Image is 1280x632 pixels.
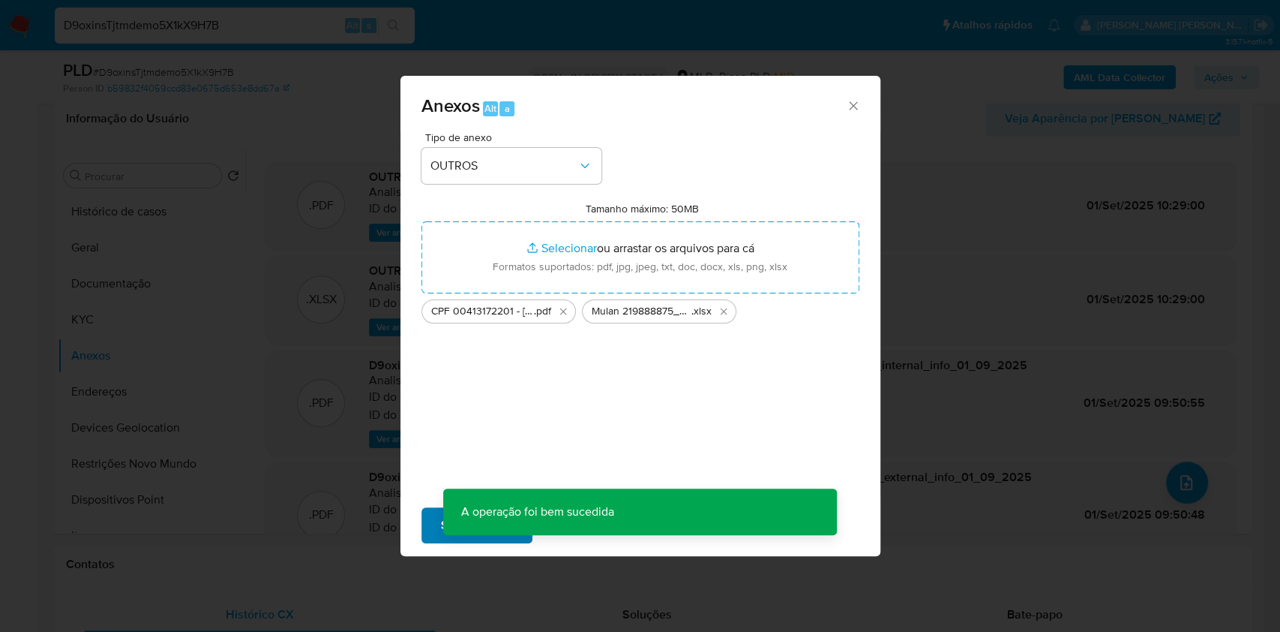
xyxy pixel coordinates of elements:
[592,304,691,319] span: Mulan 219888875_2025_09_01_07_00_30
[846,98,859,112] button: Fechar
[715,302,733,321] button: Excluir Mulan 219888875_2025_09_01_07_00_30.xlsx
[558,509,607,542] span: Cancelar
[421,148,601,184] button: OUTROS
[505,101,510,116] span: a
[586,202,699,215] label: Tamanho máximo: 50MB
[484,101,496,116] span: Alt
[425,132,605,143] span: Tipo de anexo
[554,302,572,321] button: Excluir CPF 00413172201 - RENATO PEREIRA RODRIGUES FILHO - Documentos Google.pdf
[421,293,859,324] ul: Arquivos selecionados
[691,304,712,319] span: .xlsx
[534,304,551,319] span: .pdf
[441,509,513,542] span: Subir arquivo
[421,507,532,543] button: Subir arquivo
[431,304,534,319] span: CPF 00413172201 - [PERSON_NAME] - Documentos Google
[421,92,480,119] span: Anexos
[430,158,577,173] span: OUTROS
[443,489,632,535] p: A operação foi bem sucedida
